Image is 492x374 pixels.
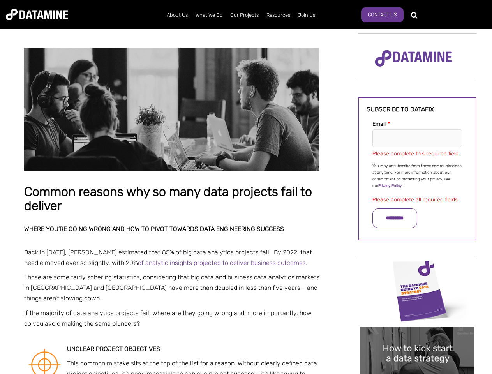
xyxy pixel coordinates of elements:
[24,272,319,304] p: Those are some fairly sobering statistics, considering that big data and business data analytics ...
[372,196,459,203] label: Please complete all required fields.
[138,259,307,266] a: of analytic insights projected to deliver business outcomes.
[24,308,319,329] p: If the majority of data analytics projects fail, where are they going wrong and, more importantly...
[226,5,263,25] a: Our Projects
[192,5,226,25] a: What We Do
[294,5,319,25] a: Join Us
[24,226,319,233] h2: Where you’re going wrong and how to pivot towards data engineering success
[370,45,457,72] img: Datamine Logo No Strapline - Purple
[361,7,404,22] a: Contact Us
[263,5,294,25] a: Resources
[67,345,160,353] strong: Unclear project objectives
[367,106,468,113] h3: Subscribe to datafix
[372,150,460,157] label: Please complete this required field.
[372,121,386,127] span: Email
[6,9,68,20] img: Datamine
[378,183,402,188] a: Privacy Policy
[24,48,319,171] img: Common reasons why so many data projects fail to deliver
[372,163,462,189] p: You may unsubscribe from these communications at any time. For more information about our commitm...
[163,5,192,25] a: About Us
[360,259,474,323] img: Data Strategy Cover thumbnail
[24,247,319,268] p: Back in [DATE], [PERSON_NAME] estimated that 85% of big data analytics projects fail. By 2022, th...
[24,185,319,213] h1: Common reasons why so many data projects fail to deliver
